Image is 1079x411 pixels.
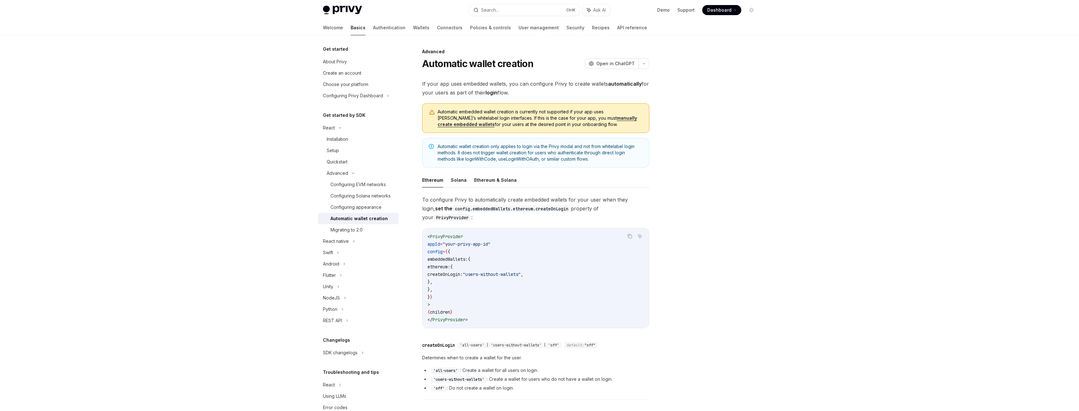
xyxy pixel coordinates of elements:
code: PrivyProvider [433,214,471,221]
a: Recipes [592,20,610,35]
h5: Get started by SDK [323,111,365,119]
div: Choose your platform [323,81,368,88]
a: Setup [318,145,399,156]
span: Determines when to create a wallet for the user. [422,354,649,362]
span: } [430,294,433,300]
div: Android [323,260,339,268]
span: Dashboard [707,7,732,13]
span: default: [567,343,584,348]
div: Configuring Solana networks [330,192,391,200]
a: Choose your platform [318,79,399,90]
span: children [430,309,450,315]
span: = [440,241,443,247]
svg: Note [429,144,434,149]
a: Installation [318,134,399,145]
span: } [450,309,453,315]
span: = [443,249,445,254]
button: Toggle dark mode [746,5,756,15]
a: Security [566,20,584,35]
button: Ask AI [636,232,644,240]
span: > [428,302,430,307]
button: Open in ChatGPT [585,58,639,69]
div: Search... [481,6,499,14]
a: Connectors [437,20,462,35]
div: Create an account [323,69,361,77]
span: Automatic wallet creation only applies to login via the Privy modal and not from whitelabel login... [438,143,643,162]
a: Using LLMs [318,391,399,402]
code: 'off' [431,385,447,391]
div: Configuring EVM networks [330,181,386,188]
div: Advanced [422,49,649,55]
div: Flutter [323,271,336,279]
span: If your app uses embedded wallets, you can configure Privy to create wallets for your users as pa... [422,79,649,97]
strong: automatically [608,81,642,87]
div: NodeJS [323,294,340,302]
strong: set the [435,205,571,212]
a: Configuring EVM networks [318,179,399,190]
span: < [428,234,430,239]
a: Basics [351,20,365,35]
div: SDK changelogs [323,349,358,357]
h5: Changelogs [323,336,350,344]
a: Dashboard [702,5,741,15]
span: "off" [584,343,595,348]
button: Search...CtrlK [469,4,579,16]
span: }, [428,279,433,285]
span: > [465,317,468,323]
div: Python [323,305,337,313]
div: Configuring Privy Dashboard [323,92,383,100]
a: Quickstart [318,156,399,168]
span: appId [428,241,440,247]
div: Quickstart [327,158,347,166]
span: PrivyProvider [430,234,463,239]
div: REST API [323,317,342,324]
span: config [428,249,443,254]
span: }, [428,287,433,292]
svg: Warning [429,109,435,116]
button: Ethereum [422,173,443,187]
h5: Troubleshooting and tips [323,368,379,376]
a: Configuring appearance [318,202,399,213]
li: : Create a wallet for all users on login. [422,367,649,374]
button: Ethereum & Solana [474,173,517,187]
div: Swift [323,249,333,256]
button: Solana [451,173,467,187]
div: Advanced [327,169,348,177]
h5: Get started [323,45,348,53]
span: "your-privy-app-id" [443,241,491,247]
span: { [450,264,453,270]
div: Setup [327,147,339,154]
span: Ctrl K [566,8,576,13]
a: API reference [617,20,647,35]
a: Welcome [323,20,343,35]
span: Automatic embedded wallet creation is currently not supported if your app uses [PERSON_NAME]’s wh... [438,109,643,128]
span: 'all-users' | 'users-without-wallets' | 'off' [460,343,559,348]
div: Automatic wallet creation [330,215,388,222]
span: , [521,271,523,277]
span: { [468,256,470,262]
a: Policies & controls [470,20,511,35]
li: : Create a wallet for users who do not have a wallet on login. [422,375,649,383]
span: To configure Privy to automatically create embedded wallets for your user when they login, proper... [422,195,649,222]
code: config.embeddedWallets.ethereum.createOnLogin [452,205,571,212]
a: Create an account [318,67,399,79]
span: Ask AI [593,7,606,13]
h1: Automatic wallet creation [422,58,533,69]
div: React [323,381,335,389]
button: Ask AI [583,4,610,16]
strong: login [485,89,497,96]
a: About Privy [318,56,399,67]
div: Configuring appearance [330,203,382,211]
a: Wallets [413,20,429,35]
span: PrivyProvider [433,317,465,323]
div: Using LLMs [323,392,346,400]
span: ethereum: [428,264,450,270]
div: About Privy [323,58,347,66]
a: Support [677,7,695,13]
a: Configuring Solana networks [318,190,399,202]
div: React [323,124,335,132]
img: light logo [323,6,362,14]
span: "users-without-wallets" [463,271,521,277]
span: createOnLogin: [428,271,463,277]
span: embeddedWallets: [428,256,468,262]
